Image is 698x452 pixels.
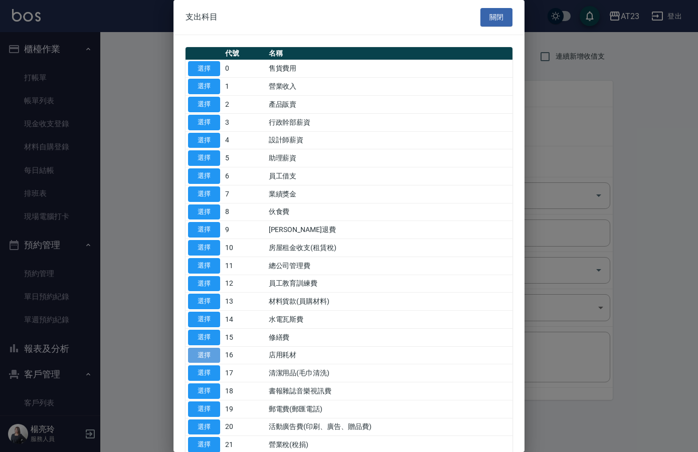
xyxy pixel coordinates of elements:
[266,221,512,239] td: [PERSON_NAME]退費
[188,383,220,399] button: 選擇
[266,293,512,311] td: 材料貨款(員購材料)
[266,400,512,418] td: 郵電費(郵匯電話)
[266,185,512,203] td: 業績獎金
[223,78,266,96] td: 1
[266,364,512,382] td: 清潔用品(毛巾清洗)
[223,382,266,400] td: 18
[223,131,266,149] td: 4
[266,149,512,167] td: 助理薪資
[266,113,512,131] td: 行政幹部薪資
[188,133,220,148] button: 選擇
[223,185,266,203] td: 7
[266,131,512,149] td: 設計師薪資
[188,186,220,202] button: 選擇
[266,311,512,329] td: 水電瓦斯費
[266,96,512,114] td: 產品販賣
[188,115,220,130] button: 選擇
[223,60,266,78] td: 0
[266,203,512,221] td: 伙食費
[188,258,220,274] button: 選擇
[223,149,266,167] td: 5
[188,222,220,238] button: 選擇
[223,328,266,346] td: 15
[188,294,220,309] button: 選擇
[266,239,512,257] td: 房屋租金收支(租賃稅)
[188,79,220,94] button: 選擇
[188,204,220,220] button: 選擇
[188,276,220,292] button: 選擇
[188,240,220,256] button: 選擇
[223,346,266,364] td: 16
[223,167,266,185] td: 6
[188,97,220,112] button: 選擇
[223,113,266,131] td: 3
[223,418,266,436] td: 20
[266,167,512,185] td: 員工借支
[266,275,512,293] td: 員工教育訓練費
[223,275,266,293] td: 12
[266,60,512,78] td: 售貨費用
[266,382,512,400] td: 書報雜誌音樂視訊費
[188,330,220,345] button: 選擇
[188,419,220,435] button: 選擇
[223,203,266,221] td: 8
[188,401,220,417] button: 選擇
[266,418,512,436] td: 活動廣告費(印刷、廣告、贈品費)
[223,257,266,275] td: 11
[266,257,512,275] td: 總公司管理費
[223,221,266,239] td: 9
[188,168,220,184] button: 選擇
[223,364,266,382] td: 17
[266,328,512,346] td: 修繕費
[266,346,512,364] td: 店用耗材
[188,312,220,327] button: 選擇
[188,150,220,166] button: 選擇
[223,96,266,114] td: 2
[223,47,266,60] th: 代號
[223,293,266,311] td: 13
[188,348,220,363] button: 選擇
[186,12,218,22] span: 支出科目
[188,61,220,77] button: 選擇
[223,400,266,418] td: 19
[223,311,266,329] td: 14
[480,8,512,27] button: 關閉
[188,365,220,381] button: 選擇
[266,78,512,96] td: 營業收入
[266,47,512,60] th: 名稱
[223,239,266,257] td: 10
